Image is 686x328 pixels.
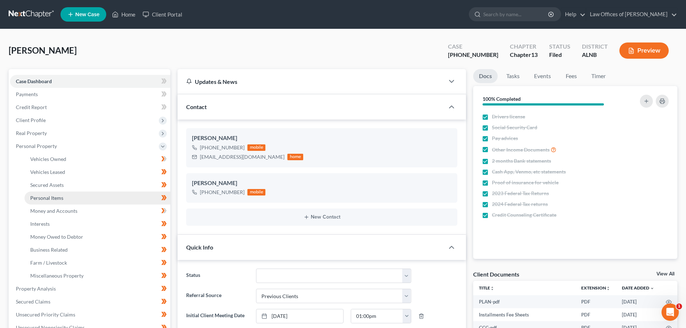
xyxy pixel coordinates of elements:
[479,285,494,291] a: Titleunfold_more
[619,42,669,59] button: Preview
[10,295,170,308] a: Secured Claims
[10,101,170,114] a: Credit Report
[501,69,525,83] a: Tasks
[24,243,170,256] a: Business Related
[108,8,139,21] a: Home
[200,153,284,161] div: [EMAIL_ADDRESS][DOMAIN_NAME]
[549,42,570,51] div: Status
[16,143,57,149] span: Personal Property
[24,269,170,282] a: Miscellaneous Property
[510,51,538,59] div: Chapter
[582,42,608,51] div: District
[10,88,170,101] a: Payments
[676,304,682,309] span: 1
[24,205,170,217] a: Money and Accounts
[186,103,207,110] span: Contact
[483,96,521,102] strong: 100% Completed
[192,134,452,143] div: [PERSON_NAME]
[492,157,551,165] span: 2 months Bank statements
[183,269,252,283] label: Status
[192,214,452,220] button: New Contact
[24,192,170,205] a: Personal Items
[75,12,99,17] span: New Case
[247,189,265,196] div: mobile
[30,169,65,175] span: Vehicles Leased
[183,289,252,303] label: Referral Source
[16,298,50,305] span: Secured Claims
[492,146,550,153] span: Other Income Documents
[492,124,537,131] span: Social Security Card
[30,156,66,162] span: Vehicles Owned
[448,42,498,51] div: Case
[575,308,616,321] td: PDF
[9,45,77,55] span: [PERSON_NAME]
[581,285,610,291] a: Extensionunfold_more
[16,311,75,318] span: Unsecured Priority Claims
[10,282,170,295] a: Property Analysis
[30,182,64,188] span: Secured Assets
[186,78,436,85] div: Updates & News
[200,189,245,196] div: [PHONE_NUMBER]
[510,42,538,51] div: Chapter
[448,51,498,59] div: [PHONE_NUMBER]
[473,308,575,321] td: Installments Fee Sheets
[287,154,303,160] div: home
[490,286,494,291] i: unfold_more
[30,195,63,201] span: Personal Items
[24,217,170,230] a: Interests
[30,234,83,240] span: Money Owed to Debtor
[24,179,170,192] a: Secured Assets
[200,144,245,151] div: [PHONE_NUMBER]
[10,75,170,88] a: Case Dashboard
[549,51,570,59] div: Filed
[186,244,213,251] span: Quick Info
[492,211,556,219] span: Credit Counseling Certificate
[16,117,46,123] span: Client Profile
[492,179,559,186] span: Proof of insurance for vehicle
[183,309,252,323] label: Initial Client Meeting Date
[616,295,660,308] td: [DATE]
[616,308,660,321] td: [DATE]
[662,304,679,321] iframe: Intercom live chat
[16,91,38,97] span: Payments
[247,144,265,151] div: mobile
[586,8,677,21] a: Law Offices of [PERSON_NAME]
[16,104,47,110] span: Credit Report
[24,256,170,269] a: Farm / Livestock
[622,285,654,291] a: Date Added expand_more
[656,271,674,277] a: View All
[16,78,52,84] span: Case Dashboard
[30,247,68,253] span: Business Related
[473,295,575,308] td: PLAN-pdf
[492,135,518,142] span: Pay advices
[606,286,610,291] i: unfold_more
[192,179,452,188] div: [PERSON_NAME]
[16,286,56,292] span: Property Analysis
[561,8,586,21] a: Help
[492,201,548,208] span: 2024 Federal Tax returns
[586,69,611,83] a: Timer
[473,69,498,83] a: Docs
[30,208,77,214] span: Money and Accounts
[30,273,84,279] span: Miscellaneous Property
[582,51,608,59] div: ALNB
[30,260,67,266] span: Farm / Livestock
[473,270,519,278] div: Client Documents
[528,69,557,83] a: Events
[492,190,549,197] span: 2023 Federal Tax Returns
[24,153,170,166] a: Vehicles Owned
[492,113,525,120] span: Drivers license
[30,221,50,227] span: Interests
[24,230,170,243] a: Money Owed to Debtor
[483,8,549,21] input: Search by name...
[16,130,47,136] span: Real Property
[531,51,538,58] span: 13
[492,168,566,175] span: Cash App, Venmo, etc statements
[256,309,343,323] a: [DATE]
[575,295,616,308] td: PDF
[351,309,403,323] input: -- : --
[10,308,170,321] a: Unsecured Priority Claims
[24,166,170,179] a: Vehicles Leased
[650,286,654,291] i: expand_more
[560,69,583,83] a: Fees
